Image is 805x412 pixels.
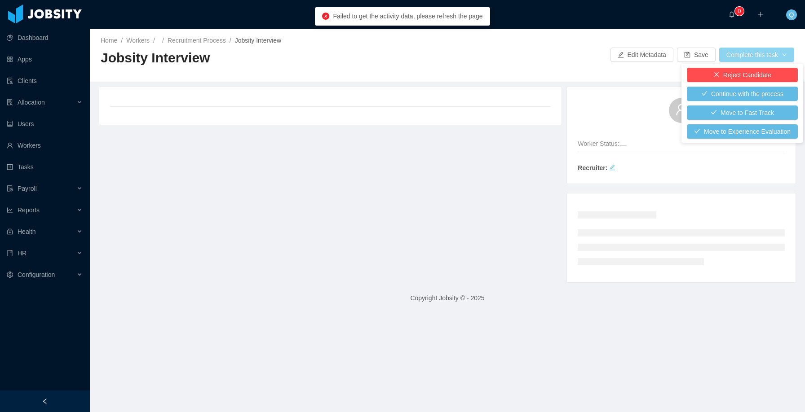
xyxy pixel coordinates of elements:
[7,72,83,90] a: icon: auditClients
[18,185,37,192] span: Payroll
[610,48,673,62] button: icon: editEdit Metadata
[7,29,83,47] a: icon: pie-chartDashboard
[235,37,281,44] span: Jobsity Interview
[789,9,794,20] span: Q
[230,37,231,44] span: /
[7,207,13,213] i: icon: line-chart
[609,164,615,171] i: icon: edit
[18,228,35,235] span: Health
[7,272,13,278] i: icon: setting
[7,158,83,176] a: icon: profileTasks
[18,271,55,278] span: Configuration
[687,68,798,82] button: icon: closeReject Candidate
[126,37,150,44] a: Workers
[729,11,735,18] i: icon: bell
[735,7,744,16] sup: 0
[7,50,83,68] a: icon: appstoreApps
[687,124,798,139] button: icon: checkMove to Experience Evaluation
[333,13,482,20] span: Failed to get the activity data, please refresh the page
[7,115,83,133] a: icon: robotUsers
[7,136,83,154] a: icon: userWorkers
[101,37,117,44] a: Home
[7,228,13,235] i: icon: medicine-box
[687,87,798,101] button: icon: checkContinue with the process
[675,103,688,116] i: icon: user
[18,206,40,214] span: Reports
[757,11,764,18] i: icon: plus
[18,99,45,106] span: Allocation
[687,105,798,120] button: icon: checkMove to Fast Track
[322,13,329,20] i: icon: close-circle
[578,140,619,147] span: Worker Status:
[719,48,794,62] button: Complete this taskicon: down
[677,48,716,62] button: icon: saveSave
[7,250,13,256] i: icon: book
[153,37,155,44] span: /
[578,164,607,171] strong: Recruiter:
[7,185,13,192] i: icon: file-protect
[162,37,164,44] span: /
[18,250,27,257] span: HR
[101,49,447,67] h2: Jobsity Interview
[90,283,805,314] footer: Copyright Jobsity © - 2025
[121,37,123,44] span: /
[168,37,226,44] a: Recruitment Process
[7,99,13,105] i: icon: solution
